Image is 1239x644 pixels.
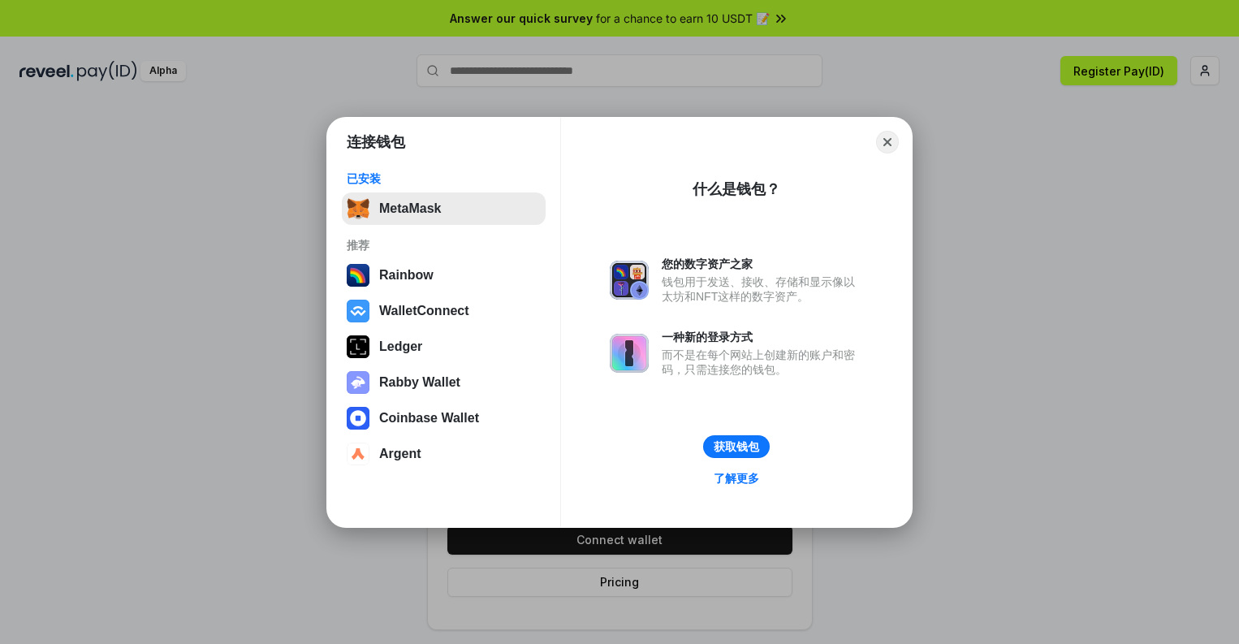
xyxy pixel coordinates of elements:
button: 获取钱包 [703,435,770,458]
button: Coinbase Wallet [342,402,546,434]
div: WalletConnect [379,304,469,318]
h1: 连接钱包 [347,132,405,152]
button: Ledger [342,331,546,363]
div: 一种新的登录方式 [662,330,863,344]
button: Rabby Wallet [342,366,546,399]
a: 了解更多 [704,468,769,489]
img: svg+xml,%3Csvg%20xmlns%3D%22http%3A%2F%2Fwww.w3.org%2F2000%2Fsvg%22%20fill%3D%22none%22%20viewBox... [347,371,369,394]
div: 推荐 [347,238,541,253]
div: 而不是在每个网站上创建新的账户和密码，只需连接您的钱包。 [662,348,863,377]
img: svg+xml,%3Csvg%20xmlns%3D%22http%3A%2F%2Fwww.w3.org%2F2000%2Fsvg%22%20fill%3D%22none%22%20viewBox... [610,261,649,300]
img: svg+xml,%3Csvg%20width%3D%2228%22%20height%3D%2228%22%20viewBox%3D%220%200%2028%2028%22%20fill%3D... [347,443,369,465]
button: Argent [342,438,546,470]
button: WalletConnect [342,295,546,327]
div: MetaMask [379,201,441,216]
div: Rainbow [379,268,434,283]
div: 获取钱包 [714,439,759,454]
div: Argent [379,447,421,461]
div: 已安装 [347,171,541,186]
div: Coinbase Wallet [379,411,479,426]
div: 您的数字资产之家 [662,257,863,271]
button: Close [876,131,899,153]
img: svg+xml,%3Csvg%20xmlns%3D%22http%3A%2F%2Fwww.w3.org%2F2000%2Fsvg%22%20width%3D%2228%22%20height%3... [347,335,369,358]
div: Ledger [379,339,422,354]
img: svg+xml,%3Csvg%20xmlns%3D%22http%3A%2F%2Fwww.w3.org%2F2000%2Fsvg%22%20fill%3D%22none%22%20viewBox... [610,334,649,373]
img: svg+xml,%3Csvg%20width%3D%2228%22%20height%3D%2228%22%20viewBox%3D%220%200%2028%2028%22%20fill%3D... [347,407,369,430]
div: 什么是钱包？ [693,179,780,199]
div: 钱包用于发送、接收、存储和显示像以太坊和NFT这样的数字资产。 [662,274,863,304]
div: Rabby Wallet [379,375,460,390]
button: Rainbow [342,259,546,292]
img: svg+xml,%3Csvg%20width%3D%22120%22%20height%3D%22120%22%20viewBox%3D%220%200%20120%20120%22%20fil... [347,264,369,287]
div: 了解更多 [714,471,759,486]
button: MetaMask [342,192,546,225]
img: svg+xml,%3Csvg%20width%3D%2228%22%20height%3D%2228%22%20viewBox%3D%220%200%2028%2028%22%20fill%3D... [347,300,369,322]
img: svg+xml,%3Csvg%20fill%3D%22none%22%20height%3D%2233%22%20viewBox%3D%220%200%2035%2033%22%20width%... [347,197,369,220]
